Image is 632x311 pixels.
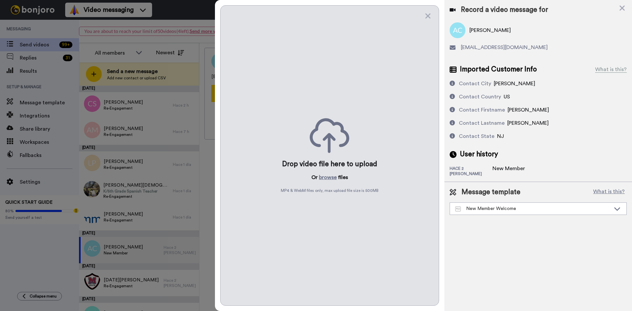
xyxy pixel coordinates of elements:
span: [PERSON_NAME] [494,81,535,86]
button: browse [319,173,337,181]
span: NJ [497,134,504,139]
div: Contact Country [459,93,501,101]
div: Contact State [459,132,494,140]
div: Contact Firstname [459,106,505,114]
img: Message-temps.svg [455,206,461,212]
div: Contact City [459,80,491,88]
span: US [504,94,510,99]
div: Drop video file here to upload [282,160,377,169]
div: Contact Lastname [459,119,505,127]
span: [EMAIL_ADDRESS][DOMAIN_NAME] [461,43,548,51]
span: User history [460,149,498,159]
span: MP4 & WebM files only, max upload file size is 500 MB [281,188,379,193]
button: What is this? [591,187,627,197]
p: Or files [311,173,348,181]
div: New Member [492,165,525,172]
span: [PERSON_NAME] [507,120,549,126]
span: Message template [461,187,520,197]
div: hace 2 [PERSON_NAME] [450,166,492,176]
div: New Member Welcome [455,205,611,212]
span: [PERSON_NAME] [508,107,549,113]
div: What is this? [595,65,627,73]
span: Imported Customer Info [460,65,537,74]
